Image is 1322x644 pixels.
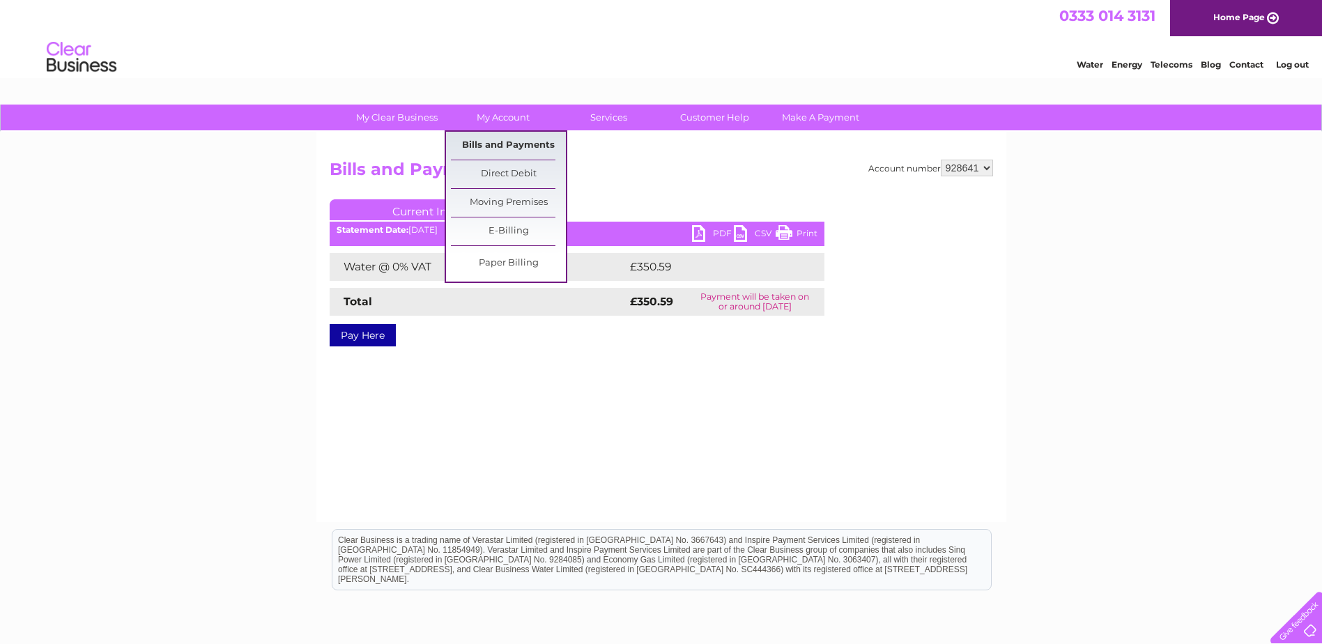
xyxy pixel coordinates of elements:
a: PDF [692,225,734,245]
a: Energy [1112,59,1142,70]
a: Customer Help [657,105,772,130]
a: Water [1077,59,1103,70]
a: Blog [1201,59,1221,70]
a: CSV [734,225,776,245]
a: Log out [1276,59,1309,70]
strong: Total [344,295,372,308]
div: Account number [868,160,993,176]
a: Bills and Payments [451,132,566,160]
td: Payment will be taken on or around [DATE] [686,288,824,316]
strong: £350.59 [630,295,673,308]
a: Print [776,225,817,245]
a: My Clear Business [339,105,454,130]
div: Clear Business is a trading name of Verastar Limited (registered in [GEOGRAPHIC_DATA] No. 3667643... [332,8,991,68]
a: Services [551,105,666,130]
img: logo.png [46,36,117,79]
a: Telecoms [1151,59,1192,70]
a: Moving Premises [451,189,566,217]
a: Paper Billing [451,250,566,277]
a: 0333 014 3131 [1059,7,1155,24]
a: E-Billing [451,217,566,245]
div: [DATE] [330,225,824,235]
h2: Bills and Payments [330,160,993,186]
a: Pay Here [330,324,396,346]
a: Contact [1229,59,1263,70]
a: My Account [445,105,560,130]
b: Statement Date: [337,224,408,235]
a: Direct Debit [451,160,566,188]
a: Make A Payment [763,105,878,130]
td: £350.59 [627,253,800,281]
td: Water @ 0% VAT [330,253,627,281]
a: Current Invoice [330,199,539,220]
